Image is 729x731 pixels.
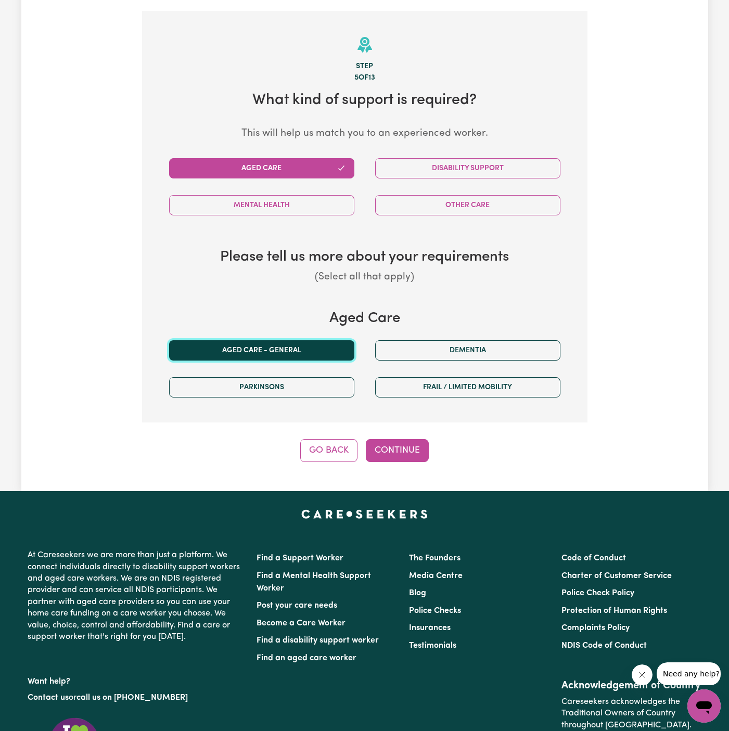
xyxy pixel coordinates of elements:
a: Testimonials [409,642,456,650]
button: Mental Health [169,195,354,215]
button: Parkinsons [169,377,354,397]
button: Go Back [300,439,357,462]
a: Blog [409,589,426,597]
p: This will help us match you to an experienced worker. [159,126,571,142]
button: Continue [366,439,429,462]
a: Become a Care Worker [257,619,346,627]
a: Code of Conduct [561,554,626,562]
button: Disability Support [375,158,560,178]
h2: Acknowledgement of Country [561,679,701,692]
a: The Founders [409,554,461,562]
button: Frail / limited mobility [375,377,560,397]
a: Post your care needs [257,601,337,610]
a: Charter of Customer Service [561,572,672,580]
h2: What kind of support is required? [159,92,571,110]
a: Complaints Policy [561,624,630,632]
h3: Please tell us more about your requirements [159,249,571,266]
a: Police Checks [409,607,461,615]
a: Police Check Policy [561,589,634,597]
div: 5 of 13 [159,72,571,84]
button: Other Care [375,195,560,215]
div: Step [159,61,571,72]
iframe: Button to launch messaging window [687,689,721,723]
a: Careseekers home page [301,510,428,518]
a: call us on [PHONE_NUMBER] [76,694,188,702]
a: Find an aged care worker [257,654,356,662]
iframe: Message from company [657,662,721,685]
a: Protection of Human Rights [561,607,667,615]
button: Aged care - General [169,340,354,361]
a: Find a disability support worker [257,636,379,645]
a: Find a Support Worker [257,554,343,562]
p: At Careseekers we are more than just a platform. We connect individuals directly to disability su... [28,545,244,647]
button: Dementia [375,340,560,361]
a: NDIS Code of Conduct [561,642,647,650]
p: (Select all that apply) [159,270,571,285]
a: Find a Mental Health Support Worker [257,572,371,593]
h3: Aged Care [159,310,571,328]
p: Want help? [28,672,244,687]
a: Contact us [28,694,69,702]
button: Aged Care [169,158,354,178]
p: or [28,688,244,708]
iframe: Close message [632,664,653,685]
a: Insurances [409,624,451,632]
a: Media Centre [409,572,463,580]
